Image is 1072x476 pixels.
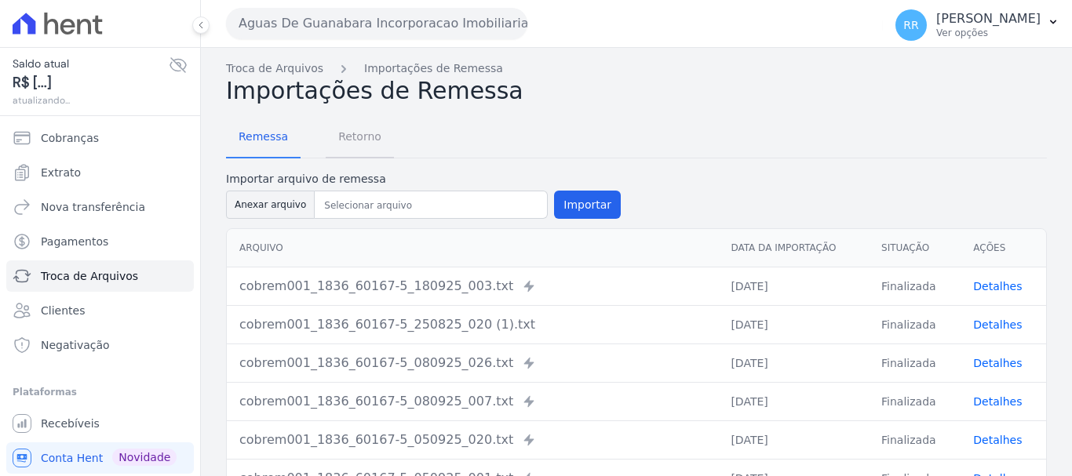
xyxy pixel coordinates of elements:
[961,229,1046,267] th: Ações
[329,121,391,152] span: Retorno
[239,315,706,334] div: cobrem001_1836_60167-5_250825_020 (1).txt
[226,60,323,77] a: Troca de Arquivos
[226,8,527,39] button: Aguas De Guanabara Incorporacao Imobiliaria SPE LTDA
[226,171,621,187] label: Importar arquivo de remessa
[973,280,1022,293] a: Detalhes
[13,93,169,107] span: atualizando...
[6,260,194,292] a: Troca de Arquivos
[973,318,1022,331] a: Detalhes
[41,450,103,466] span: Conta Hent
[41,165,81,180] span: Extrato
[41,199,145,215] span: Nova transferência
[13,383,188,402] div: Plataformas
[227,229,718,267] th: Arquivo
[718,229,869,267] th: Data da Importação
[239,392,706,411] div: cobrem001_1836_60167-5_080925_007.txt
[973,434,1022,446] a: Detalhes
[318,196,544,215] input: Selecionar arquivo
[936,11,1041,27] p: [PERSON_NAME]
[869,267,961,305] td: Finalizada
[6,157,194,188] a: Extrato
[718,420,869,459] td: [DATE]
[6,442,194,474] a: Conta Hent Novidade
[6,191,194,223] a: Nova transferência
[6,226,194,257] a: Pagamentos
[883,3,1072,47] button: RR [PERSON_NAME] Ver opções
[869,382,961,420] td: Finalizada
[554,191,621,219] button: Importar
[326,118,394,158] a: Retorno
[869,343,961,382] td: Finalizada
[112,449,177,466] span: Novidade
[718,305,869,343] td: [DATE]
[41,303,85,318] span: Clientes
[41,234,108,249] span: Pagamentos
[226,118,301,158] a: Remessa
[718,343,869,382] td: [DATE]
[13,56,169,72] span: Saldo atual
[13,72,169,93] span: R$ [...]
[41,130,99,146] span: Cobranças
[41,268,138,284] span: Troca de Arquivos
[6,329,194,361] a: Negativação
[239,431,706,449] div: cobrem001_1836_60167-5_050925_020.txt
[973,357,1022,369] a: Detalhes
[239,354,706,372] div: cobrem001_1836_60167-5_080925_026.txt
[869,229,961,267] th: Situação
[6,122,194,154] a: Cobranças
[6,295,194,326] a: Clientes
[718,267,869,305] td: [DATE]
[973,395,1022,408] a: Detalhes
[869,305,961,343] td: Finalizada
[226,60,1047,77] nav: Breadcrumb
[41,337,110,353] span: Negativação
[936,27,1041,39] p: Ver opções
[364,60,503,77] a: Importações de Remessa
[229,121,297,152] span: Remessa
[226,77,1047,105] h2: Importações de Remessa
[226,191,315,219] button: Anexar arquivo
[903,20,918,31] span: RR
[239,277,706,296] div: cobrem001_1836_60167-5_180925_003.txt
[869,420,961,459] td: Finalizada
[718,382,869,420] td: [DATE]
[6,408,194,439] a: Recebíveis
[41,416,100,431] span: Recebíveis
